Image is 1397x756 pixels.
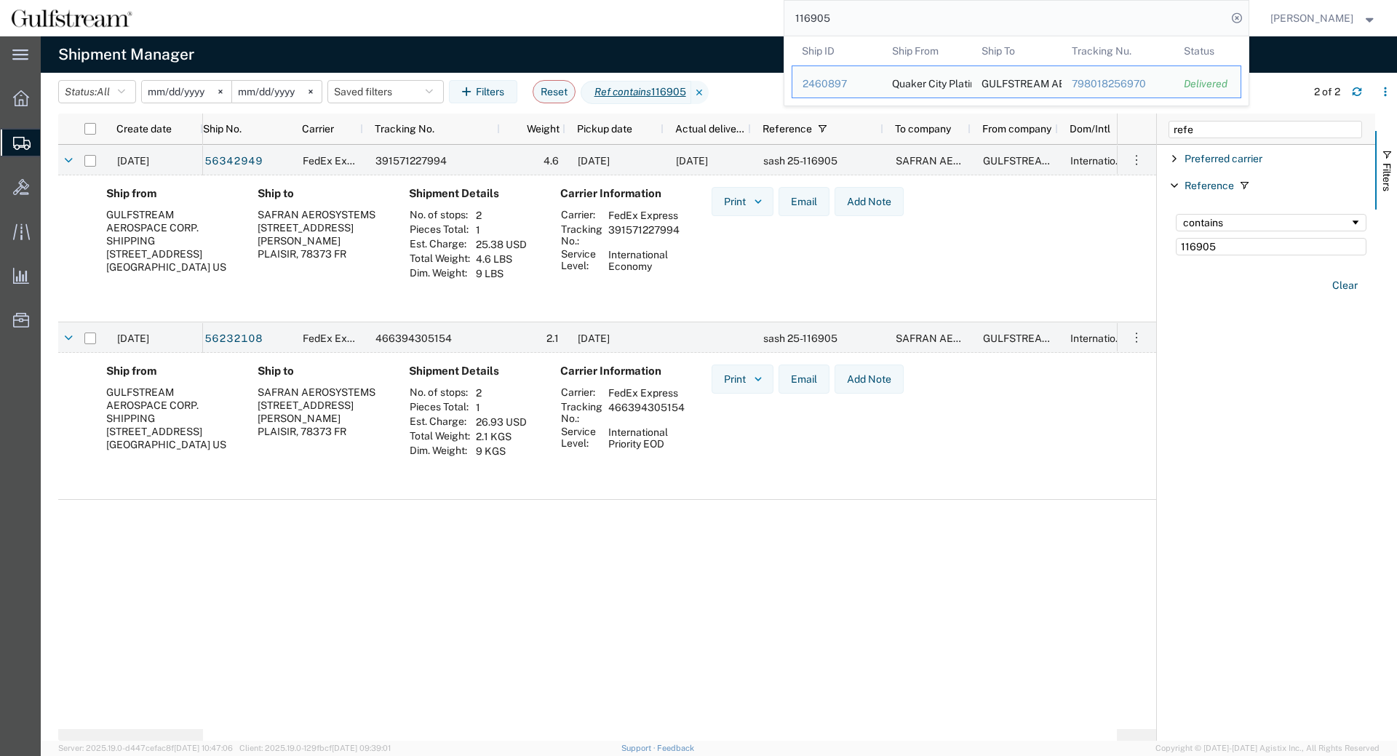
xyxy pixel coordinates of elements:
div: 798018256970 [1071,76,1163,92]
button: Print [712,187,773,216]
span: Jene Middleton [1270,10,1353,26]
span: sash 25-116905 [763,333,837,344]
button: Filters [449,80,517,103]
span: 391571227994 [375,155,447,167]
th: Ship To [971,36,1062,65]
input: Filter Value [1176,238,1366,255]
th: Tracking Nu. [1061,36,1174,65]
h4: Shipment Details [409,187,537,200]
th: Carrier: [560,208,603,223]
span: International [1070,333,1130,344]
div: Delivered [1184,76,1230,92]
button: Print [712,365,773,394]
th: Dim. Weight: [409,444,471,458]
h4: Ship to [258,365,386,378]
h4: Carrier Information [560,365,677,378]
a: 56342949 [204,150,263,173]
div: Quaker City Plating [891,66,961,98]
div: GULFSTREAM AEROSPACE CORP. [106,208,234,234]
div: [STREET_ADDRESS] [106,425,234,438]
span: International [1070,155,1130,167]
span: Pickup date [577,123,632,135]
span: Actual delivery date [675,123,745,135]
span: SAFRAN AEROSYSTEMS [896,333,1014,344]
span: FedEx Express [303,155,373,167]
td: 9 LBS [471,266,532,281]
h4: Carrier Information [560,187,677,200]
th: Tracking No.: [560,223,603,247]
div: SHIPPING [106,412,234,425]
td: 466394305154 [603,400,690,425]
h4: Ship from [106,365,234,378]
span: Carrier [302,123,334,135]
button: Saved filters [327,80,444,103]
th: No. of stops: [409,208,471,223]
td: 26.93 USD [471,415,532,429]
span: All [97,86,110,98]
span: Dom/Intl [1070,123,1110,135]
span: 466394305154 [375,333,452,344]
div: SAFRAN AEROSYSTEMS [258,208,386,221]
span: Create date [116,123,172,135]
button: Reset [533,80,576,103]
img: logo [10,7,133,29]
th: Est. Charge: [409,237,471,252]
a: 56232108 [204,327,263,351]
div: [STREET_ADDRESS] [106,247,234,260]
img: dropdown [752,373,765,386]
td: International Priority EOD [603,425,690,451]
span: [DATE] 10:47:06 [174,744,233,752]
span: From company [982,123,1051,135]
span: [DATE] 09:39:01 [332,744,391,752]
span: To company [895,123,951,135]
th: Pieces Total: [409,223,471,237]
th: Est. Charge: [409,415,471,429]
span: Preferred carrier [1185,153,1262,164]
button: Email [779,187,829,216]
div: GULFSTREAM AEROSPACE CORP [982,66,1051,98]
span: Server: 2025.19.0-d447cefac8f [58,744,233,752]
span: 4.6 [544,155,559,167]
span: Reference [1185,180,1234,191]
span: Filters [1381,163,1393,191]
th: Ship From [881,36,971,65]
th: Total Weight: [409,252,471,266]
span: Client: 2025.19.0-129fbcf [239,744,391,752]
table: Search Results [792,36,1249,106]
div: [STREET_ADDRESS][PERSON_NAME] [258,221,386,247]
td: 391571227994 [603,223,685,247]
th: Status [1174,36,1241,65]
div: 2 of 2 [1314,84,1340,100]
span: GULFSTREAM AEROSPACE CORP. [983,333,1145,344]
th: Dim. Weight: [409,266,471,281]
div: [STREET_ADDRESS][PERSON_NAME] [258,399,386,425]
div: Filter List 2 Filters [1157,145,1375,741]
th: No. of stops: [409,386,471,400]
td: 25.38 USD [471,237,532,252]
span: 2.1 [546,333,559,344]
div: GULFSTREAM AEROSPACE CORP. [106,386,234,412]
input: Search for shipment number, reference number [784,1,1227,36]
div: contains [1183,217,1350,228]
span: SAFRAN AEROSYSTEMS [896,155,1014,167]
h4: Ship to [258,187,386,200]
th: Pieces Total: [409,400,471,415]
i: Ref contains [594,84,651,100]
th: Service Level: [560,425,603,451]
span: 07/17/2025 [117,333,149,344]
td: 2 [471,208,532,223]
th: Tracking No.: [560,400,603,425]
h4: Shipment Details [409,365,537,378]
span: 07/17/2025 [578,333,610,344]
button: Email [779,365,829,394]
td: 9 KGS [471,444,532,458]
span: Ship No. [203,123,242,135]
div: PLAISIR, 78373 FR [258,425,386,438]
input: Filter Columns Input [1169,121,1362,138]
a: Feedback [657,744,694,752]
td: 1 [471,223,532,237]
span: FedEx Express [303,333,373,344]
button: [PERSON_NAME] [1270,9,1377,27]
div: SHIPPING [106,234,234,247]
div: [GEOGRAPHIC_DATA] US [106,260,234,274]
